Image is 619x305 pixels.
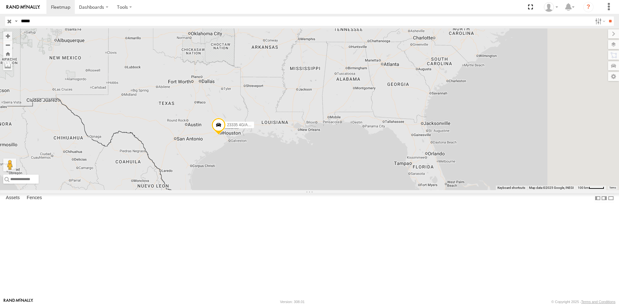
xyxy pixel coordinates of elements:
[24,194,45,203] label: Fences
[601,193,607,203] label: Dock Summary Table to the Right
[3,194,23,203] label: Assets
[594,193,601,203] label: Dock Summary Table to the Left
[227,123,256,127] span: 23335 4G/Active
[3,61,12,70] label: Measure
[4,299,33,305] a: Visit our Website
[551,300,615,304] div: © Copyright 2025 -
[3,40,12,49] button: Zoom out
[593,16,606,26] label: Search Filter Options
[3,32,12,40] button: Zoom in
[576,186,606,190] button: Map Scale: 100 km per 44 pixels
[609,187,616,189] a: Terms (opens in new tab)
[6,5,40,9] img: rand-logo.svg
[3,49,12,58] button: Zoom Home
[583,2,594,12] i: ?
[14,16,19,26] label: Search Query
[581,300,615,304] a: Terms and Conditions
[578,186,589,189] span: 100 km
[3,158,16,171] button: Drag Pegman onto the map to open Street View
[542,2,560,12] div: Sardor Khadjimedov
[497,186,525,190] button: Keyboard shortcuts
[608,193,614,203] label: Hide Summary Table
[608,72,619,81] label: Map Settings
[280,300,305,304] div: Version: 308.01
[529,186,574,189] span: Map data ©2025 Google, INEGI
